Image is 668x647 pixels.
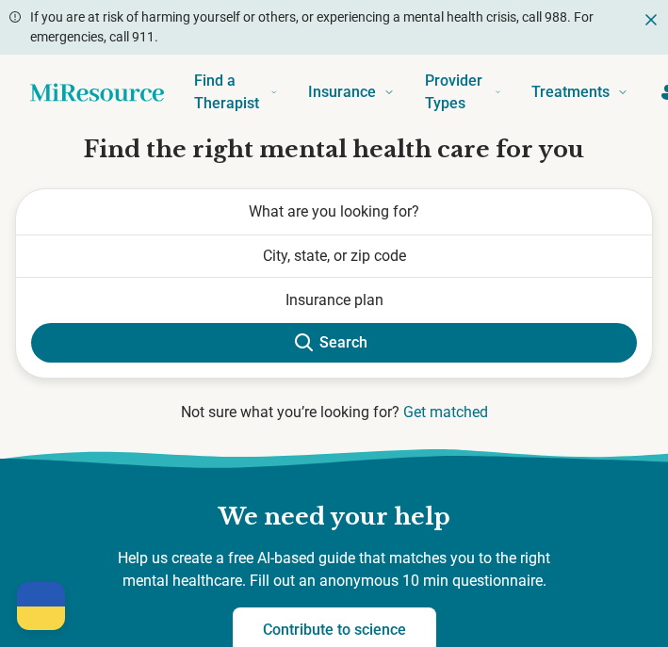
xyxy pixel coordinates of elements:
[30,73,164,111] a: Home page
[16,235,652,277] button: City, state, or zip code
[425,68,487,117] span: Provider Types
[194,55,278,130] a: Find a Therapist
[642,8,660,30] button: Dismiss
[308,79,376,105] span: Insurance
[531,55,628,130] a: Treatments
[249,202,419,220] span: What are you looking for?
[531,79,610,105] span: Treatments
[403,403,488,421] a: Get matched
[31,323,637,363] button: Search
[15,401,653,424] p: Not sure what you’re looking for?
[194,68,263,117] span: Find a Therapist
[23,501,645,533] h2: We need your help
[23,547,645,592] p: Help us create a free AI-based guide that matches you to the right mental healthcare. Fill out an...
[308,55,395,130] a: Insurance
[16,278,652,323] button: Show suggestions
[30,8,634,47] p: If you are at risk of harming yourself or others, or experiencing a mental health crisis, call 98...
[15,134,653,166] h1: Find the right mental health care for you
[425,55,501,130] a: Provider Types
[16,189,652,235] button: What are you looking for?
